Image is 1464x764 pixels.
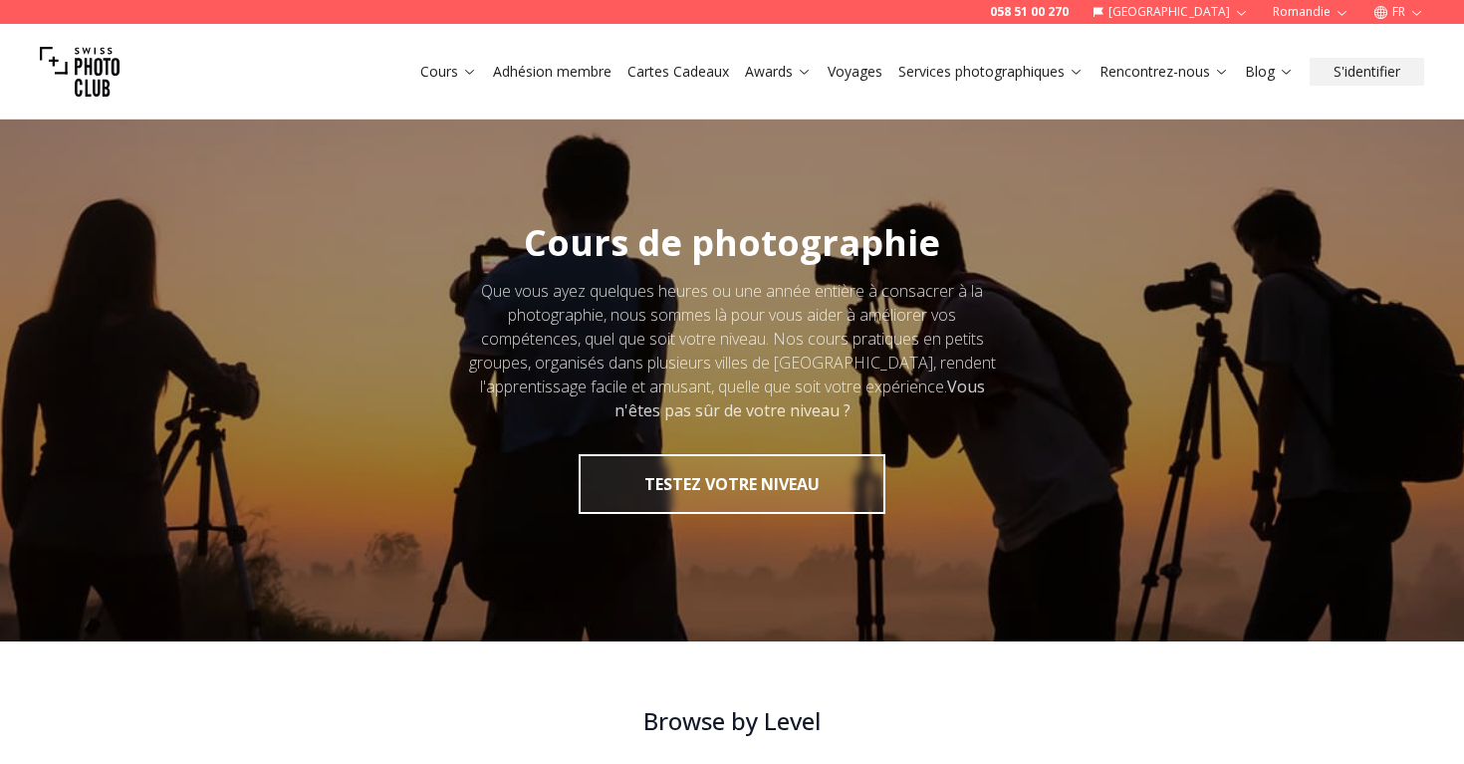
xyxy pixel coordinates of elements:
[745,62,812,82] a: Awards
[1245,62,1294,82] a: Blog
[1092,58,1237,86] button: Rencontrez-nous
[627,62,729,82] a: Cartes Cadeaux
[485,58,619,86] button: Adhésion membre
[40,32,120,112] img: Swiss photo club
[990,4,1069,20] a: 058 51 00 270
[420,62,477,82] a: Cours
[737,58,820,86] button: Awards
[898,62,1084,82] a: Services photographiques
[1310,58,1424,86] button: S'identifier
[1237,58,1302,86] button: Blog
[890,58,1092,86] button: Services photographiques
[524,218,940,267] span: Cours de photographie
[619,58,737,86] button: Cartes Cadeaux
[461,279,1003,422] div: Que vous ayez quelques heures ou une année entière à consacrer à la photographie, nous sommes là ...
[238,705,1226,737] h3: Browse by Level
[493,62,611,82] a: Adhésion membre
[828,62,882,82] a: Voyages
[412,58,485,86] button: Cours
[820,58,890,86] button: Voyages
[1099,62,1229,82] a: Rencontrez-nous
[579,454,885,514] button: TESTEZ VOTRE NIVEAU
